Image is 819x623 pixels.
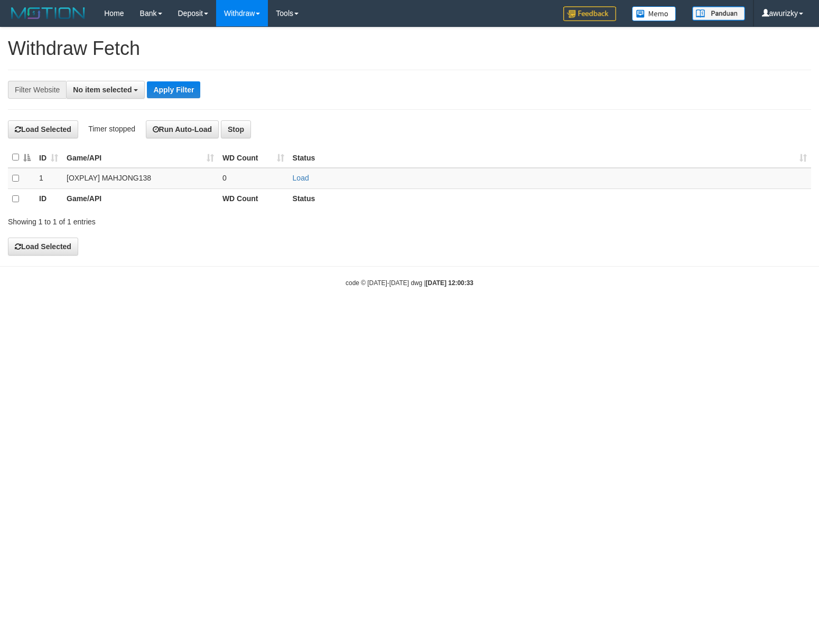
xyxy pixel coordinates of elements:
button: Load Selected [8,120,78,138]
th: WD Count [218,188,288,209]
th: WD Count: activate to sort column ascending [218,147,288,168]
img: panduan.png [692,6,745,21]
button: Load Selected [8,238,78,256]
small: code © [DATE]-[DATE] dwg | [346,279,473,287]
th: Game/API: activate to sort column ascending [62,147,218,168]
h1: Withdraw Fetch [8,38,811,59]
span: Timer stopped [88,125,135,133]
th: ID: activate to sort column ascending [35,147,62,168]
button: No item selected [66,81,145,99]
div: Filter Website [8,81,66,99]
button: Run Auto-Load [146,120,219,138]
th: ID [35,188,62,209]
div: Showing 1 to 1 of 1 entries [8,212,333,227]
img: Feedback.jpg [563,6,616,21]
strong: [DATE] 12:00:33 [426,279,473,287]
td: 1 [35,168,62,189]
img: Button%20Memo.svg [632,6,676,21]
span: 0 [222,174,227,182]
a: Load [293,174,309,182]
button: Stop [221,120,251,138]
button: Apply Filter [147,81,200,98]
th: Game/API [62,188,218,209]
span: No item selected [73,86,132,94]
td: [OXPLAY] MAHJONG138 [62,168,218,189]
img: MOTION_logo.png [8,5,88,21]
th: Status: activate to sort column ascending [288,147,811,168]
th: Status [288,188,811,209]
